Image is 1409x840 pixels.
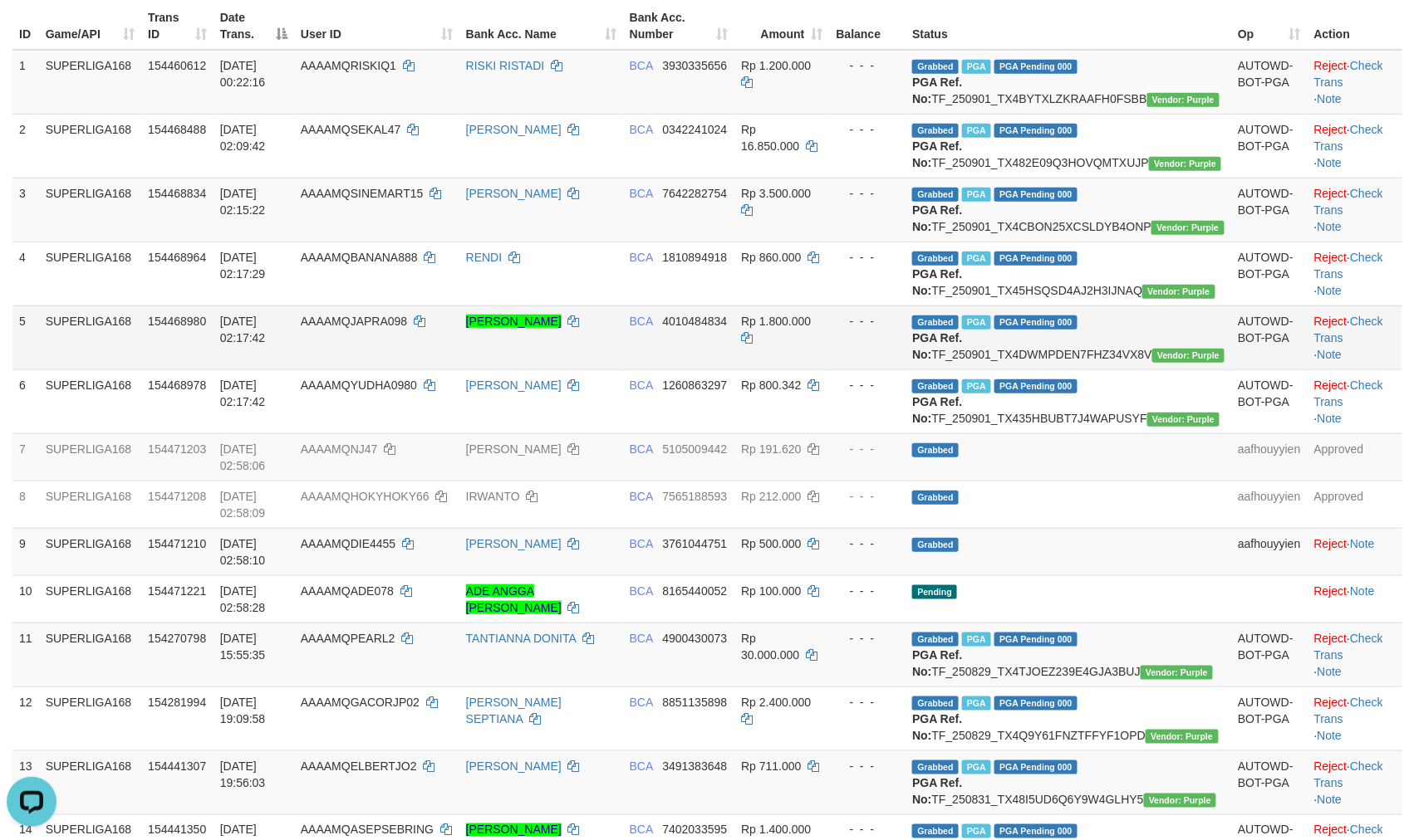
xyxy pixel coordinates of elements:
[741,187,811,200] span: Rp 3.500.000
[466,59,545,72] a: RISKI RISTADI
[220,490,266,520] span: [DATE] 02:58:09
[1231,686,1308,750] td: AUTOWD-BOT-PGA
[220,632,266,662] span: [DATE] 15:55:35
[1314,187,1383,217] a: Check Trans
[39,50,142,115] td: SUPERLIGA168
[912,696,959,711] span: Grabbed
[466,584,562,614] a: ADE ANGGA [PERSON_NAME]
[1308,623,1402,686] td: · ·
[294,2,459,50] th: User ID: activate to sort column ascending
[148,315,206,328] span: 154468980
[148,442,206,456] span: 154471203
[1318,412,1343,425] a: Note
[12,369,39,433] td: 6
[1231,305,1308,369] td: AUTOWD-BOT-PGA
[630,584,653,598] span: BCA
[466,759,562,773] a: [PERSON_NAME]
[912,331,962,361] b: PGA Ref. No:
[1147,93,1220,107] span: Vendor URL: https://trx4.1velocity.biz
[12,750,39,814] td: 13
[466,123,562,136] a: [PERSON_NAME]
[1231,433,1308,481] td: aafhouyyien
[1314,632,1348,645] a: Reject
[741,442,801,456] span: Rp 191.620
[1308,305,1402,369] td: · ·
[1314,251,1383,281] a: Check Trans
[912,124,959,138] span: Grabbed
[663,378,728,392] span: Copy 1260863297 to clipboard
[214,2,294,50] th: Date Trans.: activate to sort column descending
[220,696,266,725] span: [DATE] 19:09:58
[962,124,991,138] span: Marked by aafnonsreyleab
[906,178,1231,242] td: TF_250901_TX4CBON25XCSLDYB4ONP
[301,632,395,645] span: AAAAMQPEARL2
[741,251,801,264] span: Rp 860.000
[741,823,811,837] span: Rp 1.400.000
[741,696,811,709] span: Rp 2.400.000
[994,632,1078,647] span: PGA Pending
[466,315,562,328] a: [PERSON_NAME]
[141,2,214,50] th: Trans ID: activate to sort column ascending
[741,632,799,662] span: Rp 30.000.000
[663,632,728,645] span: Copy 4900430073 to clipboard
[301,696,420,709] span: AAAAMQGACORJP02
[39,686,142,750] td: SUPERLIGA168
[663,123,728,136] span: Copy 0342241024 to clipboard
[630,490,653,503] span: BCA
[1142,285,1215,299] span: Vendor URL: https://trx4.1velocity.biz
[663,251,728,264] span: Copy 1810894918 to clipboard
[301,378,417,392] span: AAAAMQYUDHA0980
[663,490,728,503] span: Copy 7565188593 to clipboard
[459,2,623,50] th: Bank Acc. Name: activate to sort column ascending
[1152,349,1225,363] span: Vendor URL: https://trx4.1velocity.biz
[1314,378,1383,408] a: Check Trans
[12,575,39,623] td: 10
[1314,123,1348,136] a: Reject
[741,584,801,598] span: Rp 100.000
[837,822,900,838] div: - - -
[837,758,900,774] div: - - -
[1314,696,1383,725] a: Check Trans
[1314,759,1348,773] a: Reject
[734,2,829,50] th: Amount: activate to sort column ascending
[466,378,562,392] a: [PERSON_NAME]
[1231,750,1308,814] td: AUTOWD-BOT-PGA
[148,759,206,773] span: 154441307
[220,59,266,89] span: [DATE] 00:22:16
[962,188,991,202] span: Marked by aafnonsreyleab
[39,242,142,305] td: SUPERLIGA168
[1144,794,1216,808] span: Vendor URL: https://trx4.1velocity.biz
[837,535,900,552] div: - - -
[301,123,401,136] span: AAAAMQSEKAL47
[148,378,206,392] span: 154468978
[1308,686,1402,750] td: · ·
[663,696,728,709] span: Copy 8851135898 to clipboard
[663,537,728,550] span: Copy 3761044751 to clipboard
[220,187,266,217] span: [DATE] 02:15:22
[912,776,962,806] b: PGA Ref. No:
[148,187,206,200] span: 154468834
[12,114,39,178] td: 2
[994,760,1078,774] span: PGA Pending
[837,441,900,457] div: - - -
[1318,284,1343,297] a: Note
[1314,537,1348,550] a: Reject
[1231,528,1308,575] td: aafhouyyien
[906,50,1231,115] td: TF_250901_TX4BYTXLZKRAAFH0FSBB
[301,187,424,200] span: AAAAMQSINEMART15
[466,442,562,456] a: [PERSON_NAME]
[741,537,801,550] span: Rp 500.000
[12,528,39,575] td: 9
[1318,729,1343,742] a: Note
[663,823,728,837] span: Copy 7402033595 to clipboard
[630,632,653,645] span: BCA
[148,823,206,837] span: 154441350
[220,251,266,281] span: [DATE] 02:17:29
[39,178,142,242] td: SUPERLIGA168
[1314,251,1348,264] a: Reject
[837,377,900,393] div: - - -
[12,178,39,242] td: 3
[1350,537,1375,550] a: Note
[663,759,728,773] span: Copy 3491383648 to clipboard
[663,584,728,598] span: Copy 8165440052 to clipboard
